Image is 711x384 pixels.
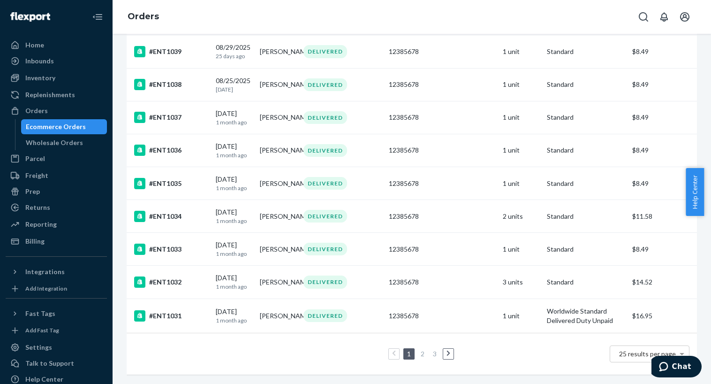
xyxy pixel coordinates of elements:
[25,326,59,334] div: Add Fast Tag
[6,325,107,336] a: Add Fast Tag
[6,151,107,166] a: Parcel
[216,307,252,324] div: [DATE]
[25,56,54,66] div: Inbounds
[6,306,107,321] button: Fast Tags
[25,237,45,246] div: Billing
[628,101,697,134] td: $8.49
[10,12,50,22] img: Flexport logo
[686,168,704,216] span: Help Center
[134,46,208,57] div: #ENT1039
[25,90,75,100] div: Replenishments
[25,343,52,352] div: Settings
[499,68,543,101] td: 1 unit
[256,101,300,134] td: [PERSON_NAME]
[26,138,83,147] div: Wholesale Orders
[256,266,300,299] td: [PERSON_NAME]
[675,8,694,26] button: Open account menu
[6,54,107,69] a: Inbounds
[651,356,702,379] iframe: Opens a widget where you can chat to one of our agents
[25,154,45,163] div: Parcel
[547,245,625,254] p: Standard
[547,212,625,221] p: Standard
[216,109,252,126] div: [DATE]
[547,277,625,287] p: Standard
[256,167,300,200] td: [PERSON_NAME]
[547,80,625,89] p: Standard
[216,142,252,159] div: [DATE]
[628,35,697,68] td: $8.49
[216,151,252,159] p: 1 month ago
[25,220,57,229] div: Reporting
[499,134,543,167] td: 1 unit
[216,76,252,93] div: 08/25/2025
[216,283,252,291] p: 1 month ago
[216,273,252,291] div: [DATE]
[216,43,252,60] div: 08/29/2025
[216,250,252,258] p: 1 month ago
[499,101,543,134] td: 1 unit
[389,245,495,254] div: 12385678
[120,3,166,31] ol: breadcrumbs
[389,113,495,122] div: 12385678
[6,38,107,53] a: Home
[25,203,50,212] div: Returns
[216,240,252,258] div: [DATE]
[6,200,107,215] a: Returns
[303,45,347,58] div: DELIVERED
[256,68,300,101] td: [PERSON_NAME]
[128,11,159,22] a: Orders
[25,73,55,83] div: Inventory
[389,277,495,287] div: 12385678
[619,350,676,358] span: 25 results per page
[419,350,426,358] a: Page 2
[6,184,107,199] a: Prep
[6,283,107,294] a: Add Integration
[389,179,495,188] div: 12385678
[547,179,625,188] p: Standard
[303,78,347,91] div: DELIVERED
[547,307,625,325] p: Worldwide Standard Delivered Duty Unpaid
[6,87,107,102] a: Replenishments
[6,70,107,85] a: Inventory
[216,207,252,225] div: [DATE]
[547,47,625,56] p: Standard
[655,8,673,26] button: Open notifications
[499,299,543,333] td: 1 unit
[303,144,347,157] div: DELIVERED
[634,8,653,26] button: Open Search Box
[25,171,48,180] div: Freight
[6,103,107,118] a: Orders
[405,350,413,358] a: Page 1 is your current page
[547,146,625,155] p: Standard
[134,211,208,222] div: #ENT1034
[6,340,107,355] a: Settings
[25,309,55,318] div: Fast Tags
[628,233,697,266] td: $8.49
[216,118,252,126] p: 1 month ago
[25,284,67,292] div: Add Integration
[25,187,40,196] div: Prep
[256,299,300,333] td: [PERSON_NAME]
[21,135,107,150] a: Wholesale Orders
[25,359,74,368] div: Talk to Support
[256,200,300,233] td: [PERSON_NAME]
[25,40,44,50] div: Home
[25,267,65,276] div: Integrations
[134,276,208,288] div: #ENT1032
[216,175,252,192] div: [DATE]
[389,146,495,155] div: 12385678
[628,200,697,233] td: $11.58
[389,80,495,89] div: 12385678
[499,200,543,233] td: 2 units
[303,177,347,190] div: DELIVERED
[134,244,208,255] div: #ENT1033
[6,217,107,232] a: Reporting
[628,266,697,299] td: $14.52
[303,276,347,288] div: DELIVERED
[88,8,107,26] button: Close Navigation
[26,122,86,131] div: Ecommerce Orders
[499,167,543,200] td: 1 unit
[6,234,107,249] a: Billing
[547,113,625,122] p: Standard
[256,134,300,167] td: [PERSON_NAME]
